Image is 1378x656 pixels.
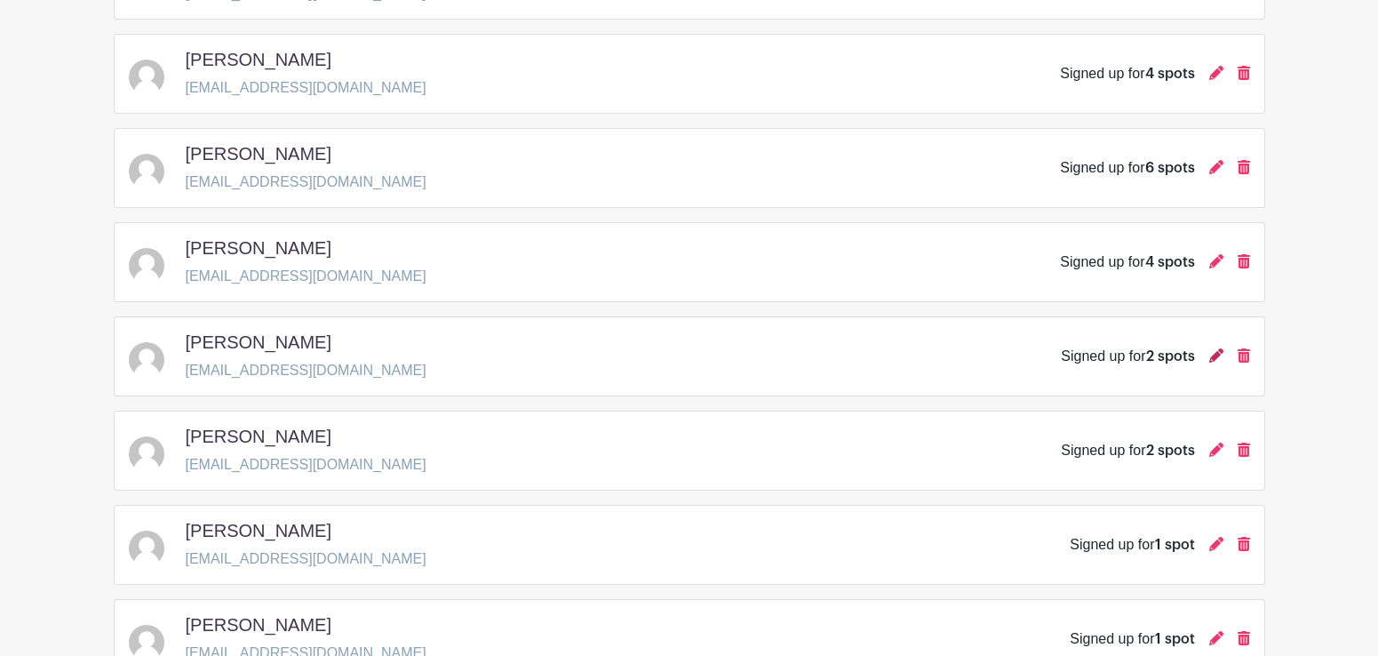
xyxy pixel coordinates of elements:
div: Signed up for [1061,346,1194,367]
div: Signed up for [1060,252,1194,273]
p: [EMAIL_ADDRESS][DOMAIN_NAME] [186,360,426,381]
div: Signed up for [1061,440,1194,461]
div: Signed up for [1070,628,1194,650]
p: [EMAIL_ADDRESS][DOMAIN_NAME] [186,77,426,99]
h5: [PERSON_NAME] [186,426,331,447]
img: default-ce2991bfa6775e67f084385cd625a349d9dcbb7a52a09fb2fda1e96e2d18dcdb.png [129,531,164,566]
span: 2 spots [1146,444,1195,458]
span: 1 spot [1155,632,1195,646]
p: [EMAIL_ADDRESS][DOMAIN_NAME] [186,548,426,570]
h5: [PERSON_NAME] [186,614,331,636]
div: Signed up for [1070,534,1194,556]
span: 4 spots [1145,67,1195,81]
span: 1 spot [1155,538,1195,552]
h5: [PERSON_NAME] [186,143,331,164]
span: 2 spots [1146,349,1195,364]
span: 6 spots [1145,161,1195,175]
img: default-ce2991bfa6775e67f084385cd625a349d9dcbb7a52a09fb2fda1e96e2d18dcdb.png [129,342,164,378]
h5: [PERSON_NAME] [186,49,331,70]
div: Signed up for [1060,157,1194,179]
h5: [PERSON_NAME] [186,520,331,541]
p: [EMAIL_ADDRESS][DOMAIN_NAME] [186,266,426,287]
div: Signed up for [1060,63,1194,84]
h5: [PERSON_NAME] [186,332,331,353]
img: default-ce2991bfa6775e67f084385cd625a349d9dcbb7a52a09fb2fda1e96e2d18dcdb.png [129,436,164,472]
p: [EMAIL_ADDRESS][DOMAIN_NAME] [186,454,426,476]
img: default-ce2991bfa6775e67f084385cd625a349d9dcbb7a52a09fb2fda1e96e2d18dcdb.png [129,60,164,95]
h5: [PERSON_NAME] [186,237,331,259]
img: default-ce2991bfa6775e67f084385cd625a349d9dcbb7a52a09fb2fda1e96e2d18dcdb.png [129,248,164,284]
p: [EMAIL_ADDRESS][DOMAIN_NAME] [186,172,426,193]
img: default-ce2991bfa6775e67f084385cd625a349d9dcbb7a52a09fb2fda1e96e2d18dcdb.png [129,154,164,189]
span: 4 spots [1145,255,1195,269]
